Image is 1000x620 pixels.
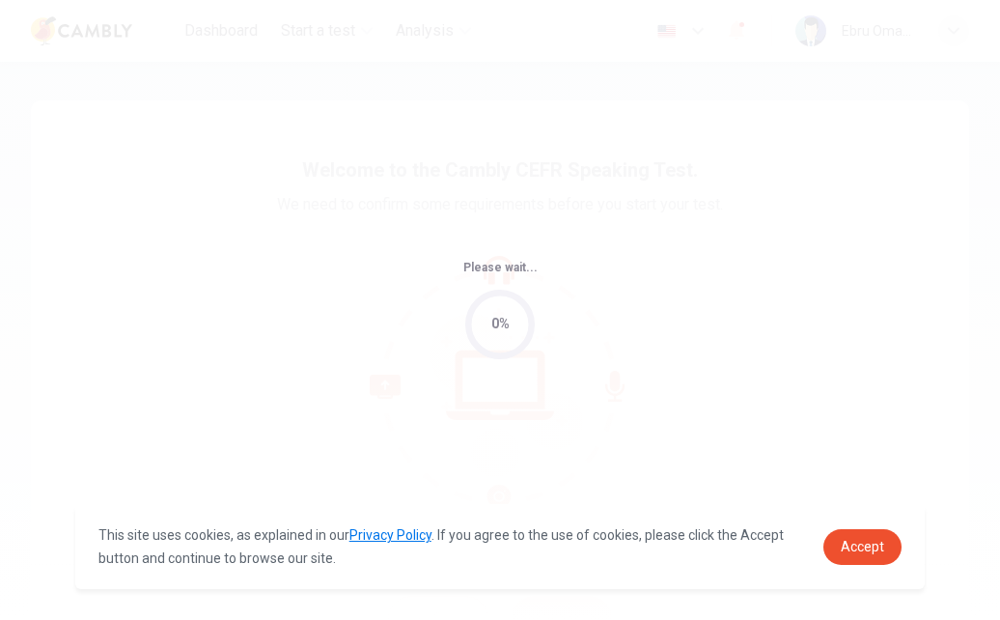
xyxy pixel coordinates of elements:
[75,504,926,589] div: cookieconsent
[823,529,902,565] a: dismiss cookie message
[463,261,538,274] span: Please wait...
[491,313,510,335] div: 0%
[98,527,784,566] span: This site uses cookies, as explained in our . If you agree to the use of cookies, please click th...
[349,527,431,543] a: Privacy Policy
[841,539,884,554] span: Accept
